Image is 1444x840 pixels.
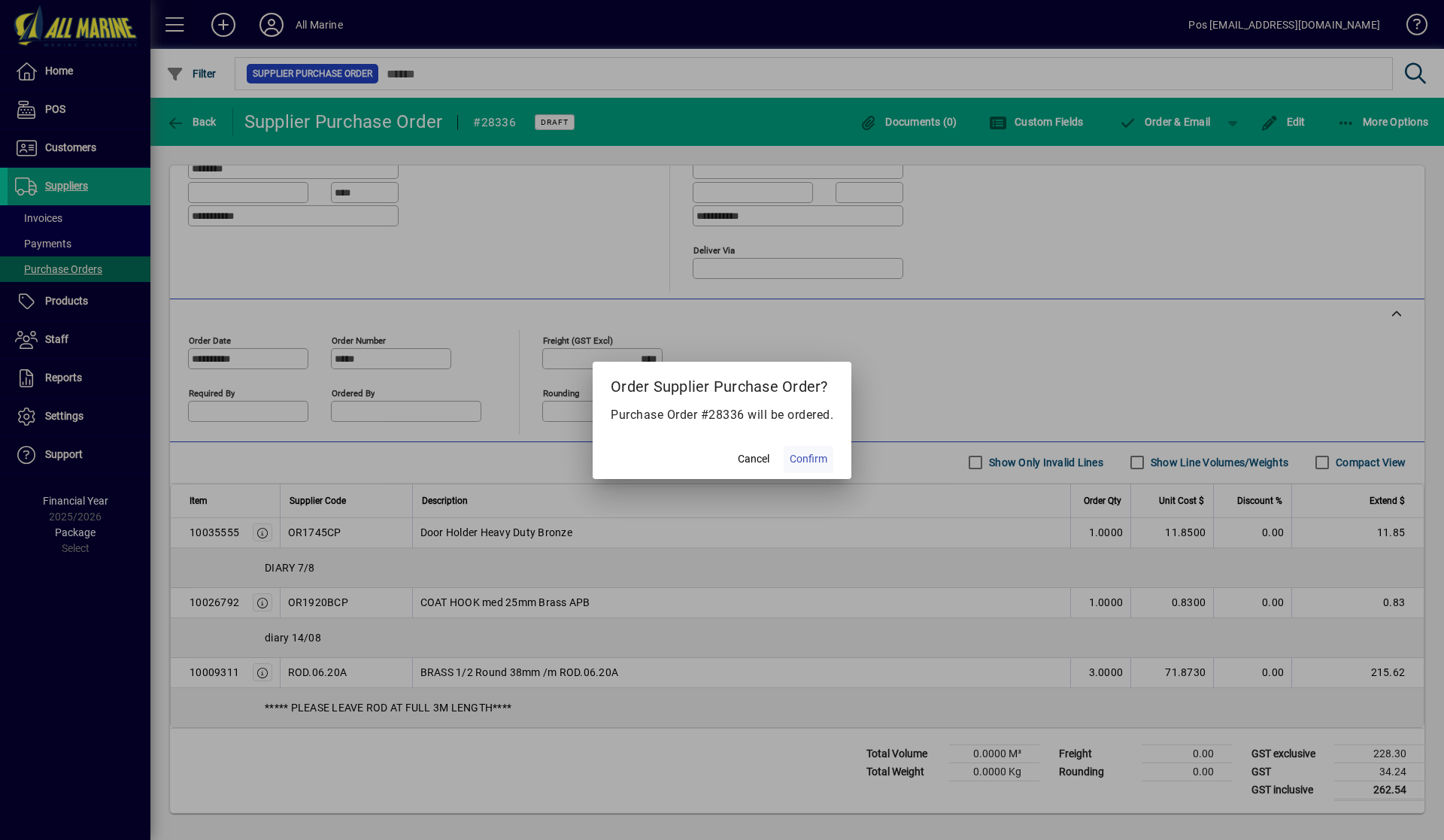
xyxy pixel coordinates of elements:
span: Cancel [738,451,769,467]
p: Purchase Order #28336 will be ordered. [611,406,833,424]
h2: Order Supplier Purchase Order? [593,362,851,405]
button: Cancel [730,446,778,473]
span: Confirm [790,451,827,467]
button: Confirm [784,446,833,473]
